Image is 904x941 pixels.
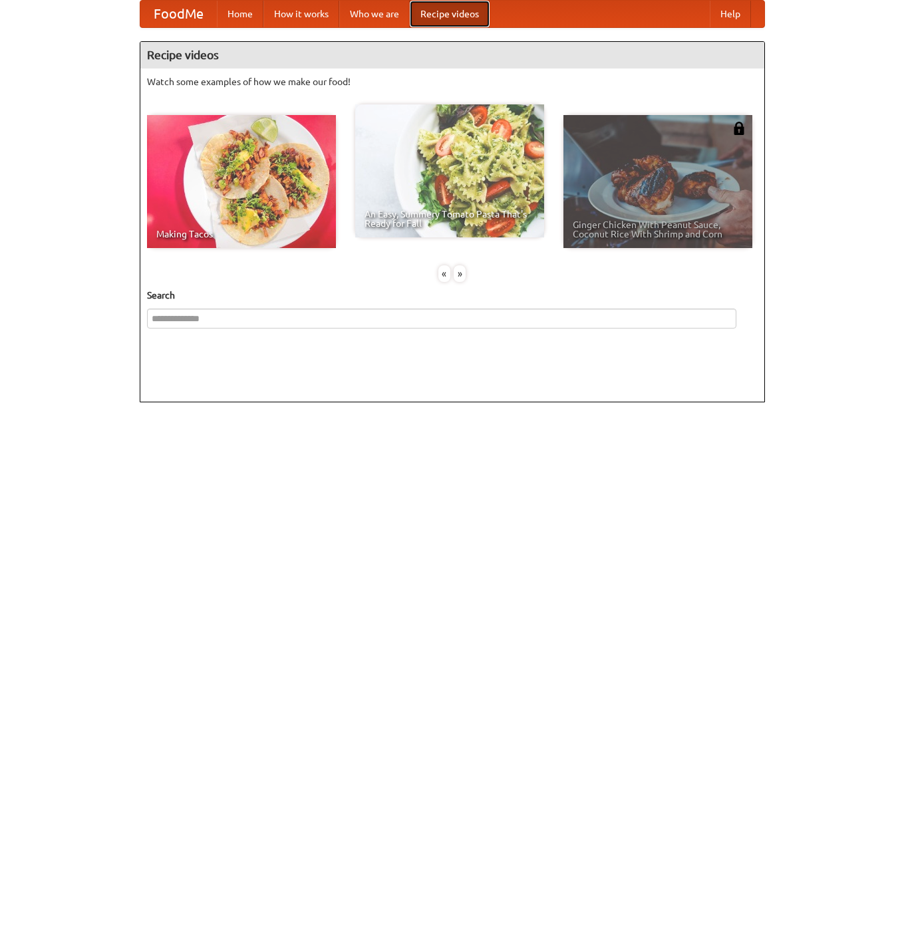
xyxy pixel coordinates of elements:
h5: Search [147,289,758,302]
a: How it works [263,1,339,27]
span: An Easy, Summery Tomato Pasta That's Ready for Fall [365,209,535,228]
span: Making Tacos [156,229,327,239]
a: FoodMe [140,1,217,27]
a: Making Tacos [147,115,336,248]
div: » [454,265,466,282]
a: Home [217,1,263,27]
a: Help [710,1,751,27]
a: An Easy, Summery Tomato Pasta That's Ready for Fall [355,104,544,237]
a: Recipe videos [410,1,490,27]
img: 483408.png [732,122,746,135]
h4: Recipe videos [140,42,764,68]
a: Who we are [339,1,410,27]
div: « [438,265,450,282]
p: Watch some examples of how we make our food! [147,75,758,88]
